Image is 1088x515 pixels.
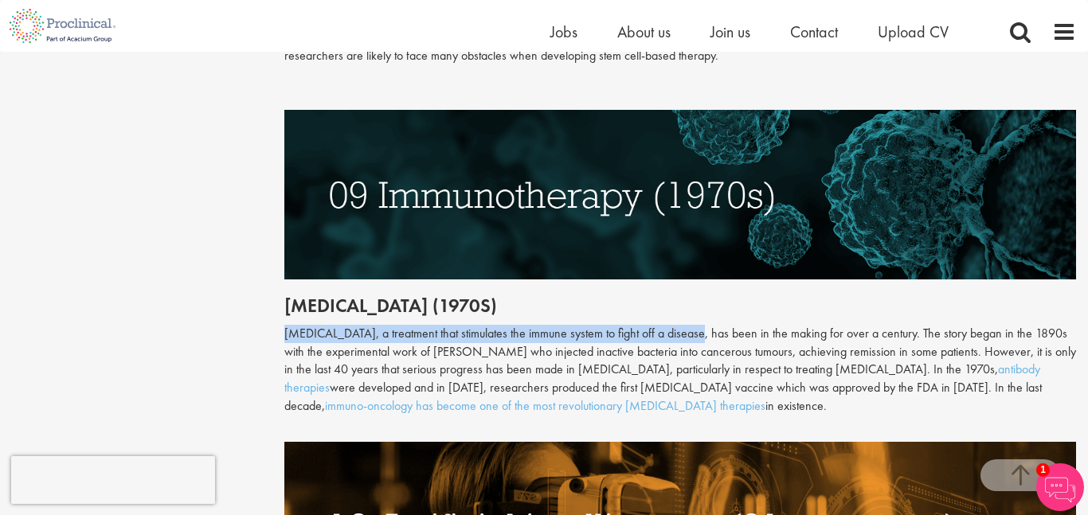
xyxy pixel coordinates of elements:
a: About us [617,21,671,42]
a: Join us [710,21,750,42]
a: immuno-oncology has become one of the most revolutionary [MEDICAL_DATA] therapies [325,397,765,414]
img: Chatbot [1036,463,1084,511]
a: Jobs [550,21,577,42]
a: Contact [790,21,838,42]
a: Upload CV [878,21,949,42]
span: 1 [1036,463,1050,477]
a: antibody therapies [284,361,1040,396]
iframe: reCAPTCHA [11,456,215,504]
div: [MEDICAL_DATA], a treatment that stimulates the immune system to fight off a disease, has been in... [284,325,1077,416]
h2: [MEDICAL_DATA] (1970s) [284,295,1077,316]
